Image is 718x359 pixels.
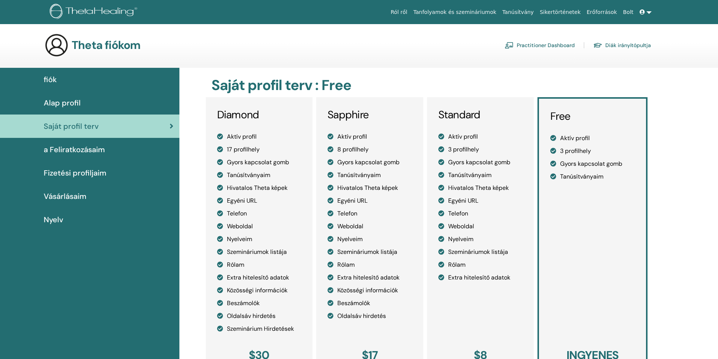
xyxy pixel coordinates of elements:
[328,158,412,167] li: Gyors kapcsolat gomb
[620,5,637,19] a: Bolt
[50,4,140,21] img: logo.png
[217,286,302,295] li: Közösségi információk
[44,97,81,108] span: Alap profil
[505,39,575,51] a: Practitioner Dashboard
[438,235,523,244] li: Nyelveim
[44,33,69,57] img: generic-user-icon.jpg
[328,171,412,180] li: Tanúsítványaim
[438,145,523,154] li: 3 profilhely
[328,247,412,257] li: Szemináriumok listája
[438,158,523,167] li: Gyors kapcsolat gomb
[217,132,302,141] li: Aktív profil
[217,108,302,121] h3: Diamond
[328,209,412,218] li: Telefon
[217,312,302,321] li: Oldalsáv hirdetés
[550,134,635,143] li: Aktív profil
[217,299,302,308] li: Beszámolók
[550,172,635,181] li: Tanúsítványaim
[438,247,523,257] li: Szemináriumok listája
[44,167,106,179] span: Fizetési profiljaim
[438,132,523,141] li: Aktív profil
[217,324,302,333] li: Szeminárium Hirdetések
[584,5,620,19] a: Erőforrások
[328,145,412,154] li: 8 profilhely
[217,222,302,231] li: Weboldal
[388,5,410,19] a: Ról ről
[438,108,523,121] h3: Standard
[217,260,302,269] li: Rólam
[438,222,523,231] li: Weboldal
[217,273,302,282] li: Extra hitelesítő adatok
[328,183,412,192] li: Hivatalos Theta képek
[438,273,523,282] li: Extra hitelesítő adatok
[328,299,412,308] li: Beszámolók
[44,74,57,85] span: fiók
[211,77,646,94] h2: Saját profil terv : Free
[499,5,537,19] a: Tanúsítvány
[72,38,140,52] h3: Theta fiókom
[44,191,86,202] span: Vásárlásaim
[217,158,302,167] li: Gyors kapcsolat gomb
[217,183,302,192] li: Hivatalos Theta képek
[217,145,302,154] li: 17 profilhely
[44,121,99,132] span: Saját profil terv
[328,222,412,231] li: Weboldal
[328,235,412,244] li: Nyelveim
[328,260,412,269] li: Rólam
[593,42,602,49] img: graduation-cap.svg
[328,196,412,205] li: Egyéni URL
[550,147,635,156] li: 3 profilhely
[438,171,523,180] li: Tanúsítványaim
[217,196,302,205] li: Egyéni URL
[438,209,523,218] li: Telefon
[44,214,63,225] span: Nyelv
[537,5,583,19] a: Sikertörténetek
[217,171,302,180] li: Tanúsítványaim
[44,144,105,155] span: a Feliratkozásaim
[438,260,523,269] li: Rólam
[328,132,412,141] li: Aktív profil
[438,196,523,205] li: Egyéni URL
[410,5,499,19] a: Tanfolyamok és szemináriumok
[438,183,523,192] li: Hivatalos Theta képek
[550,110,635,123] h3: Free
[505,42,514,49] img: chalkboard-teacher.svg
[217,247,302,257] li: Szemináriumok listája
[593,39,651,51] a: Diák irányítópultja
[550,159,635,168] li: Gyors kapcsolat gomb
[328,273,412,282] li: Extra hitelesítő adatok
[217,209,302,218] li: Telefon
[328,312,412,321] li: Oldalsáv hirdetés
[217,235,302,244] li: Nyelveim
[328,286,412,295] li: Közösségi információk
[328,108,412,121] h3: Sapphire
